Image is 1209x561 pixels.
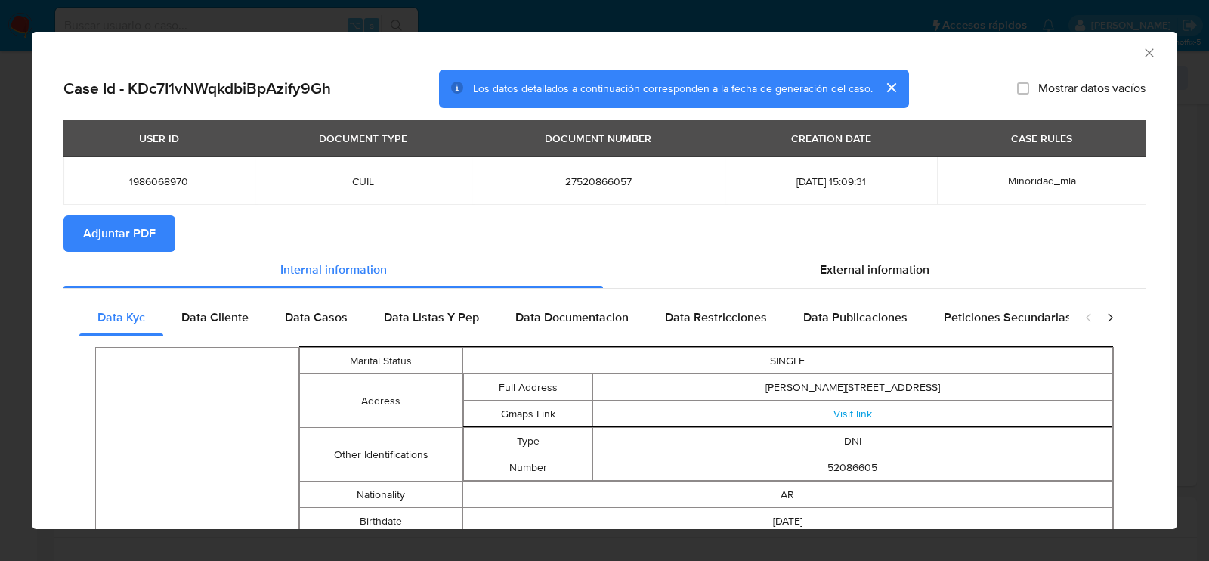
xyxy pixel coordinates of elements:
div: DOCUMENT TYPE [310,126,416,151]
span: Internal information [280,261,387,278]
button: Cerrar ventana [1142,45,1155,59]
div: Detailed internal info [79,299,1069,336]
span: Peticiones Secundarias [944,308,1071,326]
span: Los datos detallados a continuación corresponden a la fecha de generación del caso. [473,81,873,96]
span: Data Publicaciones [803,308,908,326]
td: Other Identifications [300,428,462,482]
td: [PERSON_NAME][STREET_ADDRESS] [593,374,1112,401]
span: Data Documentacion [515,308,629,326]
span: Data Restricciones [665,308,767,326]
div: Detailed info [63,252,1146,288]
span: [DATE] 15:09:31 [743,175,919,188]
span: External information [820,261,929,278]
button: cerrar [873,70,909,106]
td: AR [462,482,1113,508]
button: Adjuntar PDF [63,215,175,252]
td: 52086605 [593,454,1112,481]
div: closure-recommendation-modal [32,32,1177,529]
span: Minoridad_mla [1008,173,1076,188]
td: Full Address [463,374,593,401]
span: Mostrar datos vacíos [1038,81,1146,96]
span: Data Cliente [181,308,249,326]
td: Marital Status [300,348,462,374]
td: [DATE] [462,508,1113,535]
input: Mostrar datos vacíos [1017,82,1029,95]
td: Number [463,454,593,481]
div: CASE RULES [1002,126,1081,151]
div: CREATION DATE [782,126,880,151]
div: USER ID [130,126,188,151]
span: 27520866057 [490,175,707,188]
span: 1986068970 [82,175,237,188]
span: Data Listas Y Pep [384,308,479,326]
span: CUIL [273,175,453,188]
span: Adjuntar PDF [83,217,156,250]
td: Gmaps Link [463,401,593,427]
td: Type [463,428,593,454]
span: Data Casos [285,308,348,326]
td: Nationality [300,482,462,508]
div: DOCUMENT NUMBER [536,126,660,151]
td: Birthdate [300,508,462,535]
td: SINGLE [462,348,1113,374]
a: Visit link [833,406,872,421]
span: Data Kyc [97,308,145,326]
td: Address [300,374,462,428]
td: DNI [593,428,1112,454]
h2: Case Id - KDc7I1vNWqkdbiBpAzify9Gh [63,79,331,98]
